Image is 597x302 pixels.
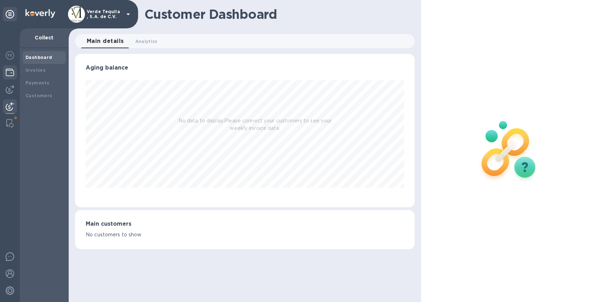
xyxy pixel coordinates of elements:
[86,221,404,227] h3: Main customers
[25,9,55,18] img: Logo
[144,7,410,22] h1: Customer Dashboard
[25,55,52,60] b: Dashboard
[25,67,46,73] b: Invoices
[25,80,49,86] b: Payments
[86,231,404,238] p: No customers to show
[87,36,124,46] span: Main details
[6,51,14,60] img: Foreign exchange
[86,65,404,71] h3: Aging balance
[25,93,52,98] b: Customers
[135,38,158,45] span: Analytics
[6,68,14,77] img: Wallets
[25,34,63,41] p: Collect
[87,9,122,19] p: Verde Tequila , S.A. de C.V.
[3,7,17,21] div: Unpin categories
